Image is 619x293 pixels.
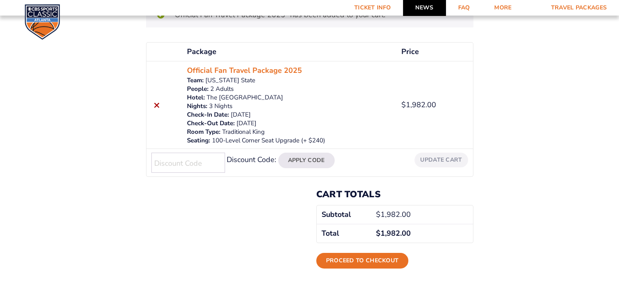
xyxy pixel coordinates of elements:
bdi: 1,982.00 [376,228,411,238]
dt: Nights: [187,102,207,110]
bdi: 1,982.00 [401,100,436,110]
dt: Check-In Date: [187,110,229,119]
button: Update cart [414,153,468,167]
dt: Room Type: [187,128,221,136]
p: 3 Nights [187,102,391,110]
dt: Check-Out Date: [187,119,235,128]
p: 100-Level Corner Seat Upgrade (+ $240) [187,136,391,145]
a: Proceed to checkout [316,253,409,268]
span: $ [401,100,405,110]
span: $ [376,228,380,238]
img: CBS Sports Classic [25,4,60,40]
a: Remove this item [151,99,162,110]
a: Official Fan Travel Package 2025 [187,65,302,76]
dt: Hotel: [187,93,205,102]
dt: Seating: [187,136,210,145]
p: [US_STATE] State [187,76,391,85]
button: Apply Code [278,153,335,168]
th: Total [317,224,371,243]
th: Price [396,43,473,61]
p: 2 Adults [187,85,391,93]
input: Discount Code [151,153,225,173]
th: Package [182,43,396,61]
dt: Team: [187,76,204,85]
p: The [GEOGRAPHIC_DATA] [187,93,391,102]
p: [DATE] [187,119,391,128]
span: $ [376,210,380,219]
dt: People: [187,85,209,93]
label: Discount Code: [227,155,276,165]
p: [DATE] [187,110,391,119]
th: Subtotal [317,205,371,224]
h2: Cart totals [316,189,473,200]
p: Traditional King [187,128,391,136]
bdi: 1,982.00 [376,210,411,219]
